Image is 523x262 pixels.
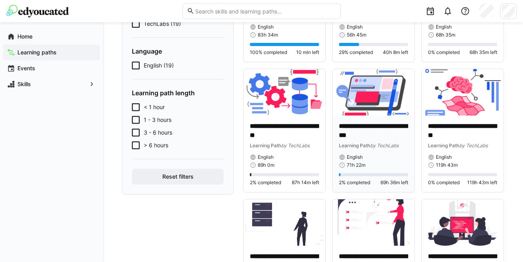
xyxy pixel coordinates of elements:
span: 56h 45m [347,32,366,38]
span: 29% completed [339,49,373,56]
span: English [436,24,452,30]
span: 40h 8m left [383,49,408,56]
span: English (19) [144,62,174,69]
span: Learning Path [339,143,370,148]
span: English [347,24,363,30]
span: 71h 22m [347,162,365,168]
span: by TechLabs [370,143,399,148]
span: Learning Path [428,143,459,148]
span: 87h 14m left [292,179,319,186]
span: 100% completed [250,49,287,56]
img: image [243,69,325,115]
span: 89h 0m [258,162,274,168]
span: 1 - 3 hours [144,116,171,124]
span: 10 min left [296,49,319,56]
span: 69h 36m left [380,179,408,186]
img: image [333,69,415,115]
h4: Language [132,47,224,55]
span: by TechLabs [281,143,310,148]
span: 83h 34m [258,32,278,38]
span: 3 - 6 hours [144,129,172,137]
span: Reset filters [161,173,195,181]
span: > 6 hours [144,141,168,149]
span: 0% completed [428,179,460,186]
span: 119h 43m left [467,179,497,186]
span: English [258,154,274,160]
span: 2% completed [250,179,281,186]
span: 2% completed [339,179,370,186]
span: English [347,154,363,160]
input: Search skills and learning paths… [194,8,336,15]
img: image [422,199,504,245]
span: Learning Path [250,143,281,148]
img: image [333,199,415,245]
span: TechLabs (19) [144,20,181,28]
button: Reset filters [132,169,224,185]
span: English [258,24,274,30]
span: 68h 35m [436,32,455,38]
span: 68h 35m left [470,49,497,56]
span: English [436,154,452,160]
span: < 1 hour [144,103,165,111]
span: 119h 43m [436,162,458,168]
span: by TechLabs [459,143,488,148]
h4: Learning path length [132,89,224,97]
img: image [243,199,325,245]
span: 0% completed [428,49,460,56]
img: image [422,69,504,115]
